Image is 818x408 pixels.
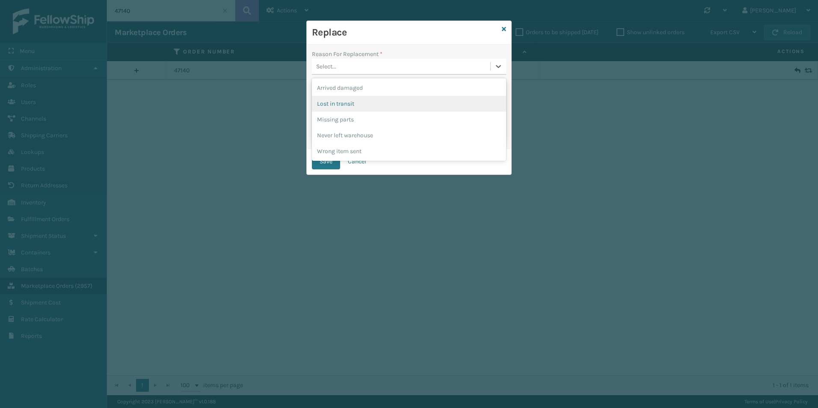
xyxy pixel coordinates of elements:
div: Wrong item sent [312,143,506,159]
div: Lost in transit [312,96,506,112]
button: Cancel [340,154,374,169]
button: Save [312,154,340,169]
div: Select... [316,62,336,71]
div: Missing parts [312,112,506,127]
label: Reason For Replacement [312,50,382,59]
div: Never left warehouse [312,127,506,143]
div: Arrived damaged [312,80,506,96]
h3: Replace [312,26,498,39]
